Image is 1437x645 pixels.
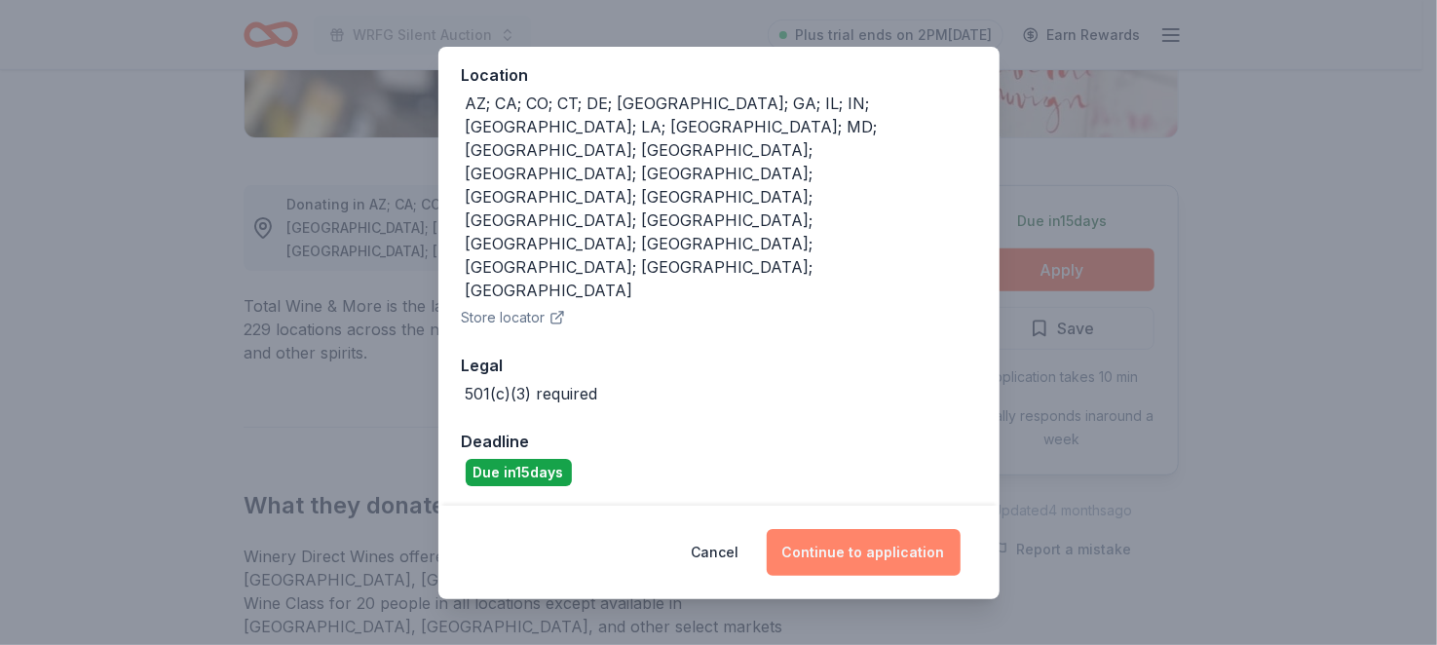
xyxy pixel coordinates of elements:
div: Location [462,62,976,88]
div: Deadline [462,429,976,454]
button: Store locator [462,306,565,329]
div: Due in 15 days [466,459,572,486]
div: 501(c)(3) required [466,382,598,405]
div: AZ; CA; CO; CT; DE; [GEOGRAPHIC_DATA]; GA; IL; IN; [GEOGRAPHIC_DATA]; LA; [GEOGRAPHIC_DATA]; MD; ... [466,92,976,302]
div: Legal [462,353,976,378]
button: Continue to application [767,529,961,576]
button: Cancel [692,529,739,576]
